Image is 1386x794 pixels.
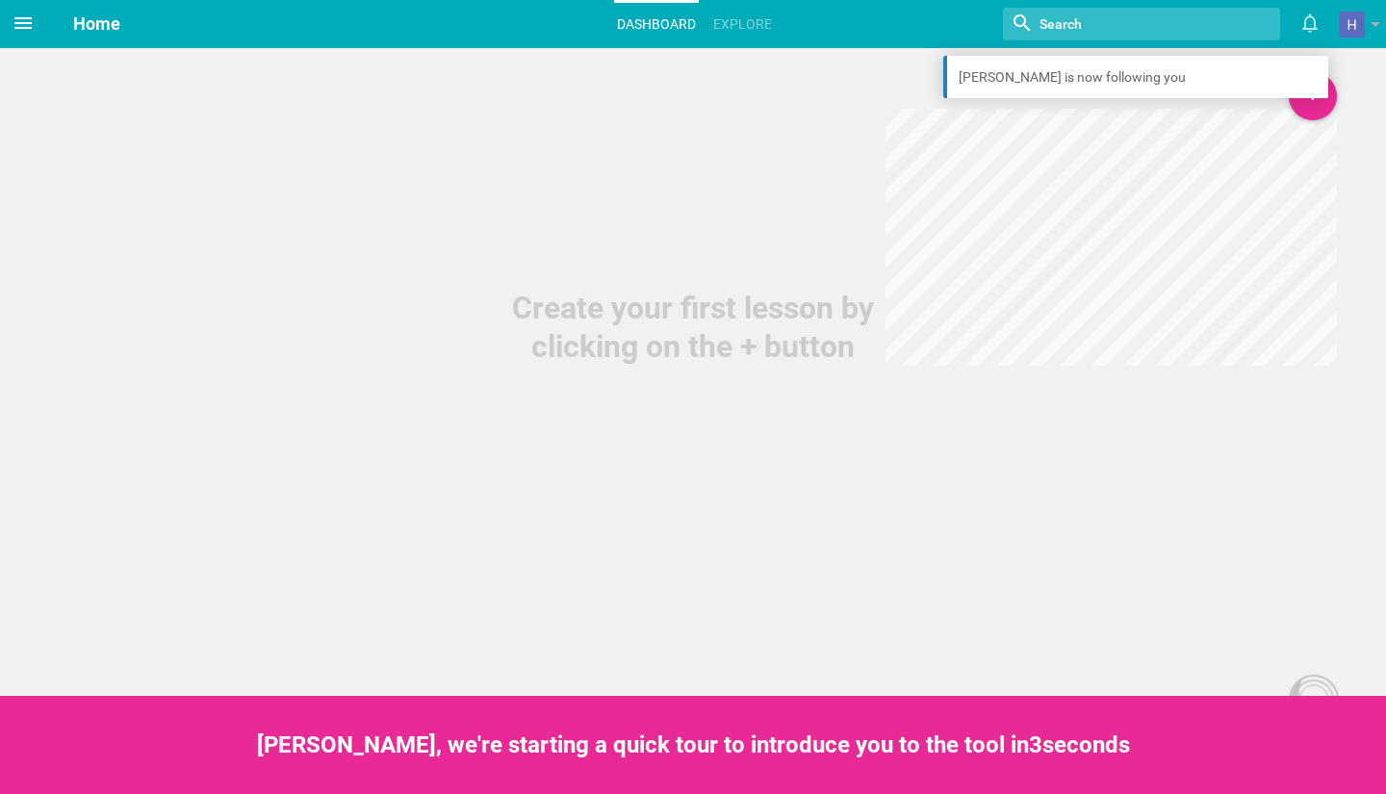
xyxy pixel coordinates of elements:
a: Explore [710,3,775,45]
div: Create your first lesson by clicking on the + button [500,289,885,366]
span: 3 [1029,731,1042,758]
span: seconds [1042,731,1130,758]
span: Home [73,13,120,34]
span: [PERSON_NAME], we're starting a quick tour to introduce you to the tool in [257,731,1029,758]
a: Dashboard [614,3,699,45]
input: Search [1038,12,1203,37]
